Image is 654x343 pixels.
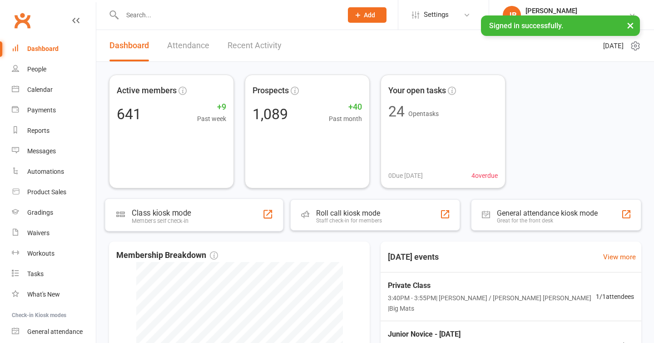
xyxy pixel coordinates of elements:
span: Signed in successfully. [489,21,563,30]
span: 1 / 1 attendees [596,292,634,302]
span: Past week [197,114,226,124]
span: Settings [424,5,449,25]
input: Search... [119,9,336,21]
div: Tasks [27,270,44,277]
span: Your open tasks [388,84,446,97]
div: Great for the front desk [497,217,598,224]
span: 4 overdue [471,171,498,181]
a: Product Sales [12,182,96,202]
span: +40 [329,101,362,114]
span: Open tasks [408,110,439,117]
span: Private Class [388,280,596,292]
div: Payments [27,106,56,114]
div: Calendar [27,86,53,93]
span: [DATE] [603,40,624,51]
span: Add [364,11,375,19]
a: View more [603,252,636,262]
a: Calendar [12,80,96,100]
div: General attendance kiosk mode [497,209,598,217]
a: Gradings [12,202,96,223]
div: Dashboard [27,45,59,52]
div: 1,089 [253,107,288,121]
span: +9 [197,101,226,114]
div: 641 [117,107,141,121]
a: Payments [12,100,96,121]
a: Dashboard [12,39,96,59]
div: General attendance [27,328,83,335]
a: Workouts [12,243,96,264]
button: × [622,15,639,35]
a: Automations [12,161,96,182]
div: Workouts [27,250,54,257]
div: 24 [388,104,405,119]
span: Junior Novice - [DATE] [388,328,592,340]
a: People [12,59,96,80]
a: What's New [12,284,96,305]
div: Waivers [27,229,50,237]
div: Product Sales [27,188,66,196]
a: General attendance kiosk mode [12,322,96,342]
span: Active members [117,84,177,97]
a: Reports [12,121,96,141]
div: Members self check-in [132,217,191,224]
a: Waivers [12,223,96,243]
span: Prospects [253,84,289,97]
div: Automations [27,168,64,175]
div: Reports [27,127,50,134]
div: Class kiosk mode [132,208,191,217]
div: [PERSON_NAME] [525,7,629,15]
div: JB [503,6,521,24]
div: People [27,66,46,73]
div: Gradings [27,209,53,216]
span: Membership Breakdown [116,249,218,262]
div: Kando Martial Arts [PERSON_NAME] [525,15,629,23]
a: Messages [12,141,96,161]
a: Clubworx [11,9,34,32]
a: Attendance [167,30,209,61]
h3: [DATE] events [381,249,446,265]
span: 0 Due [DATE] [388,171,423,181]
div: Messages [27,147,56,155]
button: Add [348,7,386,23]
div: Roll call kiosk mode [316,209,382,217]
a: Tasks [12,264,96,284]
span: 3:40PM - 3:55PM | [PERSON_NAME] / [PERSON_NAME] [PERSON_NAME] | Big Mats [388,293,596,313]
div: Staff check-in for members [316,217,382,224]
span: Past month [329,114,362,124]
a: Dashboard [109,30,149,61]
div: What's New [27,291,60,298]
a: Recent Activity [228,30,282,61]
